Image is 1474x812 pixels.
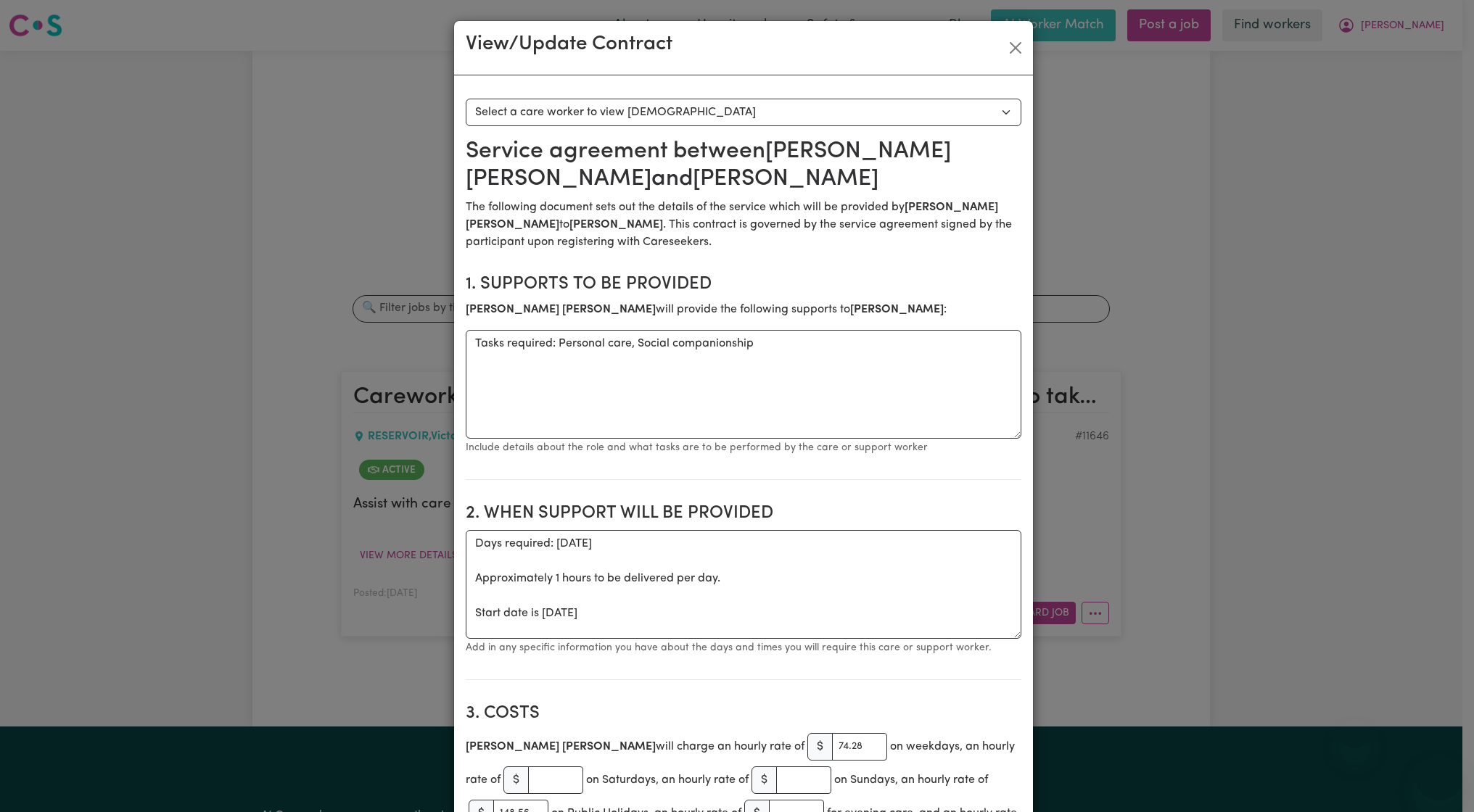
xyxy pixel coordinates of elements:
b: [PERSON_NAME] [PERSON_NAME] [466,741,656,753]
span: $ [503,766,529,794]
span: $ [752,766,777,794]
textarea: Tasks required: Personal care, Social companionship [466,330,1021,439]
b: [PERSON_NAME] [PERSON_NAME] [466,304,656,315]
h2: 1. Supports to be provided [466,274,1021,295]
iframe: Button to launch messaging window [1416,754,1462,800]
button: Close [1004,36,1027,59]
b: [PERSON_NAME] [569,219,663,231]
span: $ [807,733,833,761]
h2: 2. When support will be provided [466,503,1021,524]
h2: Service agreement between [PERSON_NAME] [PERSON_NAME] and [PERSON_NAME] [466,138,1021,194]
small: Include details about the role and what tasks are to be performed by the care or support worker [466,442,928,453]
iframe: Close message [1341,719,1370,748]
b: [PERSON_NAME] [850,304,944,315]
p: The following document sets out the details of the service which will be provided by to . This co... [466,199,1021,251]
p: will provide the following supports to : [466,301,1021,318]
h3: View/Update Contract [466,33,672,57]
textarea: Days required: [DATE] Approximately 1 hours to be delivered per day. Start date is [DATE] [466,530,1021,639]
small: Add in any specific information you have about the days and times you will require this care or s... [466,642,992,653]
h2: 3. Costs [466,703,1021,724]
